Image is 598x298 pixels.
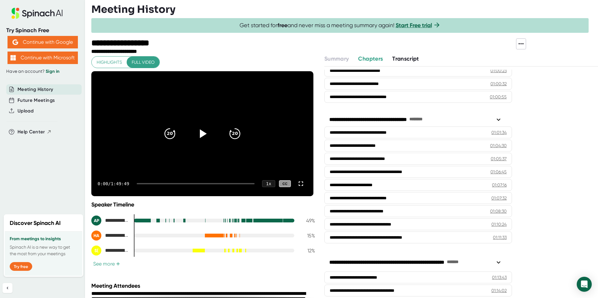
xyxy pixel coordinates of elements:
[358,55,383,62] span: Chapters
[91,231,129,241] div: Heather O. Armstrong
[18,128,45,136] span: Help Center
[299,233,315,239] div: 15 %
[358,55,383,63] button: Chapters
[577,277,592,292] div: Open Intercom Messenger
[492,182,507,188] div: 01:07:16
[18,107,33,115] button: Upload
[490,169,507,175] div: 01:06:45
[127,57,160,68] button: Full video
[491,195,507,201] div: 01:07:32
[299,218,315,224] div: 49 %
[491,129,507,136] div: 01:01:34
[299,248,315,254] div: 12 %
[6,27,79,34] div: Try Spinach Free
[490,67,507,74] div: 01:00:23
[8,52,78,64] button: Continue with Microsoft
[491,287,507,294] div: 01:14:02
[240,22,441,29] span: Get started for and never miss a meeting summary again!
[324,55,349,62] span: Summary
[324,55,349,63] button: Summary
[3,283,13,293] button: Collapse sidebar
[91,261,122,267] button: See more+
[91,216,129,226] div: Aimee J. Daily, PhD
[91,282,317,289] div: Meeting Attendees
[396,22,432,29] a: Start Free trial
[490,142,507,149] div: 01:04:30
[392,55,419,63] button: Transcript
[116,261,120,266] span: +
[98,181,129,186] div: 0:00 / 1:49:49
[18,86,53,93] button: Meeting History
[13,39,18,45] img: Aehbyd4JwY73AAAAAElFTkSuQmCC
[91,231,101,241] div: HA
[392,55,419,62] span: Transcript
[279,180,291,187] div: CC
[132,58,155,66] span: Full video
[262,180,275,187] div: 1 x
[91,246,129,256] div: Sally Gilotti (she/her)
[492,274,507,281] div: 01:13:43
[8,36,78,48] button: Continue with Google
[491,156,507,162] div: 01:05:37
[490,94,507,100] div: 01:00:55
[91,246,101,256] div: S(
[491,221,507,227] div: 01:10:24
[10,219,61,227] h2: Discover Spinach AI
[18,97,55,104] button: Future Meetings
[18,128,52,136] button: Help Center
[277,22,287,29] b: free
[91,216,101,226] div: AP
[91,3,175,15] h3: Meeting History
[490,81,507,87] div: 01:00:32
[6,69,79,74] div: Have an account?
[91,201,315,208] div: Speaker Timeline
[10,236,77,241] h3: From meetings to insights
[10,262,32,271] button: Try free
[493,234,507,241] div: 01:11:33
[490,208,507,214] div: 01:08:30
[92,57,127,68] button: Highlights
[97,58,122,66] span: Highlights
[10,244,77,257] p: Spinach AI is a new way to get the most from your meetings
[46,69,59,74] a: Sign in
